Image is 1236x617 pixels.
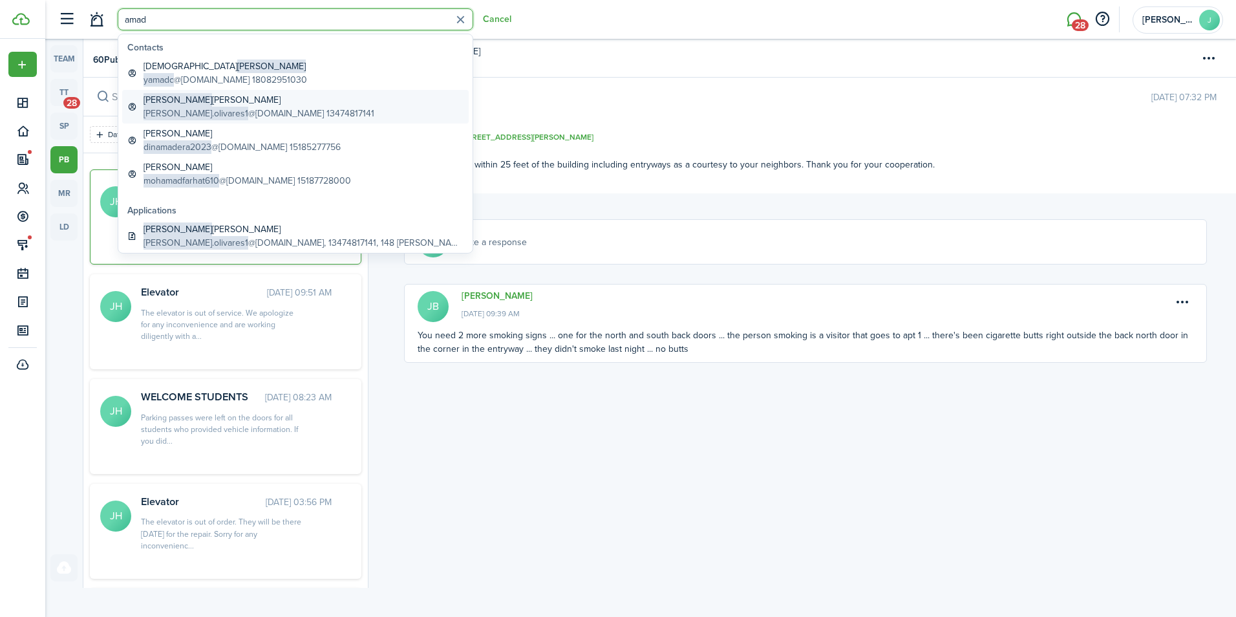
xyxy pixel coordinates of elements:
global-search-list-title: Contacts [127,41,469,54]
button: Open resource center [1091,8,1113,30]
span: Write a response [458,235,527,249]
div: You need 2 more smoking signs ... one for the north and south back doors ... the person smoking i... [418,329,1193,356]
button: Open sidebar [54,7,79,32]
span: [PERSON_NAME] [144,222,212,236]
h3: Elevator [141,494,266,510]
span: [PERSON_NAME].olivares1 [144,236,248,250]
a: [PERSON_NAME]mohamadfarhat610@[DOMAIN_NAME] 15187728000 [122,157,469,191]
a: [PERSON_NAME] [462,291,533,301]
global-search-item-description: @[DOMAIN_NAME] 15187728000 [144,174,351,188]
input: Search for anything... [118,8,473,30]
a: [DEMOGRAPHIC_DATA][PERSON_NAME]yamadc@[DOMAIN_NAME] 18082951030 [122,56,469,90]
button: Cancel [483,14,511,25]
h3: Elevator [141,285,267,301]
h4: 60 Publications [93,53,153,67]
avatar-text: JH [100,396,131,427]
a: [STREET_ADDRESS][PERSON_NAME] [461,133,593,142]
global-search-item-description: @[DOMAIN_NAME] 15185277756 [144,140,341,154]
global-search-item-title: [PERSON_NAME] [144,127,341,140]
avatar-text: JB [418,291,449,322]
avatar-text: JH [100,501,131,532]
span: dinamadera2023 [144,140,211,154]
a: [PERSON_NAME][PERSON_NAME][PERSON_NAME].olivares1@[DOMAIN_NAME] 13474817141 [122,90,469,124]
global-search-item-description: @[DOMAIN_NAME], 13474817141, 148 [PERSON_NAME] [144,236,463,250]
global-search-list-title: Applications [127,204,469,217]
button: Search [94,88,112,106]
span: 28 [63,97,80,109]
global-search-item-title: [PERSON_NAME] [144,222,463,236]
button: Open menu [1171,291,1193,313]
a: sp [50,113,78,140]
span: mohamadfarhat610 [144,174,219,188]
avatar-text: JH [100,186,131,217]
span: [PERSON_NAME] [237,60,306,73]
div: The elevator is out of service. We apologize for any inconvenience and are working diligently wit... [141,307,303,343]
span: yamadc [144,73,174,87]
avatar-text: JH [100,291,131,322]
time: [DATE] 03:56 PM [266,495,332,509]
input: search [83,78,368,116]
time: [DATE] 08:23 AM [265,391,332,404]
button: Open menu [1198,47,1220,69]
a: pb [50,146,78,173]
div: The elevator is out of order. They will be there [DATE] for the repair. Sorry for any inconvenien... [141,516,303,552]
filter-tag-label: Date [108,129,124,140]
img: TenantCloud [12,13,30,25]
global-search-item-description: @[DOMAIN_NAME] 18082951030 [144,73,307,87]
span: [DATE] 09:39 AM [462,308,533,319]
a: mr [50,180,78,207]
a: team [50,45,78,72]
a: tt [50,79,78,106]
div: Parking passes were left on the doors for all students who provided vehicle information. If you d... [141,412,303,448]
span: [DATE] 07:32 PM [1151,91,1217,118]
global-search-item-title: [PERSON_NAME] [144,160,351,174]
p: Please do not smoke within 25 feet of the building including entryways as a courtesy to your neig... [388,158,1217,171]
time: [DATE] 09:51 AM [267,286,332,299]
span: [PERSON_NAME] [144,93,212,107]
avatar-text: J [1199,10,1220,30]
filter-tag: Open filter [90,126,132,143]
span: [PERSON_NAME].olivares1 [144,107,248,120]
global-search-item-title: [PERSON_NAME] [144,93,374,107]
button: Open menu [8,52,37,77]
button: Clear search [451,10,471,30]
a: [PERSON_NAME][PERSON_NAME][PERSON_NAME].olivares1@[DOMAIN_NAME], 13474817141, 148 [PERSON_NAME] [122,219,469,253]
a: ld [50,213,78,241]
a: Notifications [84,3,109,36]
a: [PERSON_NAME]dinamadera2023@[DOMAIN_NAME] 15185277756 [122,124,469,157]
span: Jennifer [1142,16,1194,25]
global-search-item-title: [DEMOGRAPHIC_DATA] [144,60,307,73]
global-search-item-description: @[DOMAIN_NAME] 13474817141 [144,107,374,120]
h3: WELCOME STUDENTS [141,389,265,406]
